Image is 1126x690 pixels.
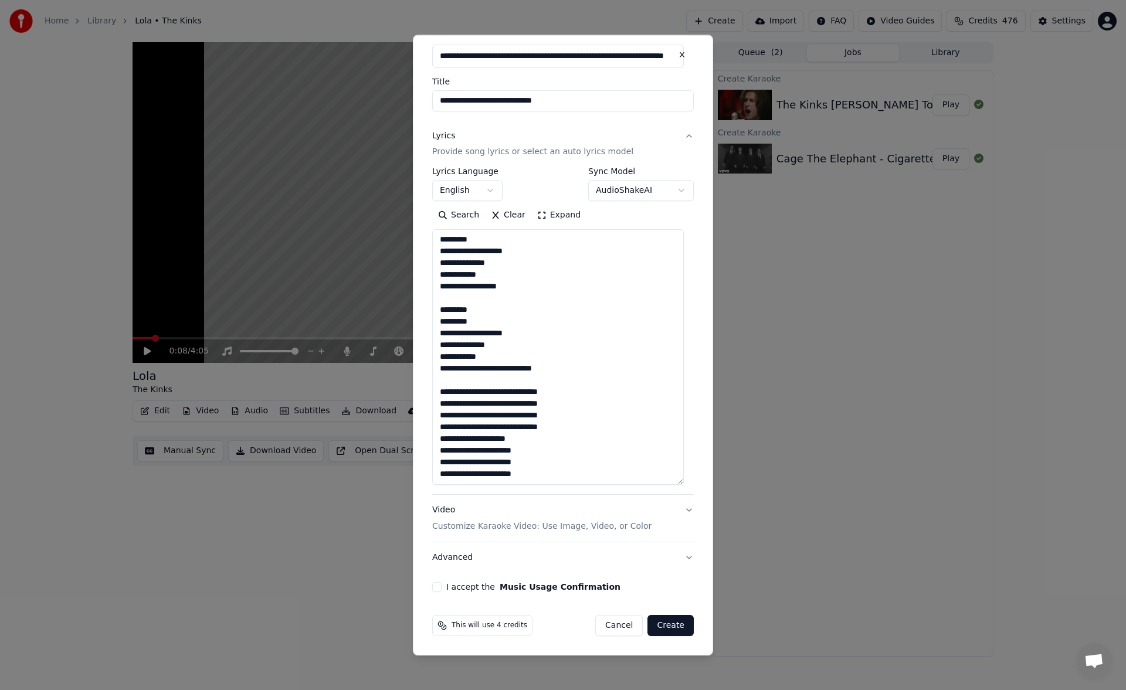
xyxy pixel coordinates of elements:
[432,130,455,142] div: Lyrics
[432,521,652,533] p: Customize Karaoke Video: Use Image, Video, or Color
[595,616,643,637] button: Cancel
[588,168,694,176] label: Sync Model
[647,616,694,637] button: Create
[432,121,694,168] button: LyricsProvide song lyrics or select an auto lyrics model
[432,77,694,86] label: Title
[500,583,620,592] button: I accept the
[485,206,531,225] button: Clear
[432,505,652,533] div: Video
[531,206,586,225] button: Expand
[432,543,694,573] button: Advanced
[446,583,620,592] label: I accept the
[432,147,633,158] p: Provide song lyrics or select an auto lyrics model
[432,495,694,542] button: VideoCustomize Karaoke Video: Use Image, Video, or Color
[452,621,527,631] span: This will use 4 credits
[432,168,694,495] div: LyricsProvide song lyrics or select an auto lyrics model
[432,206,485,225] button: Search
[432,168,503,176] label: Lyrics Language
